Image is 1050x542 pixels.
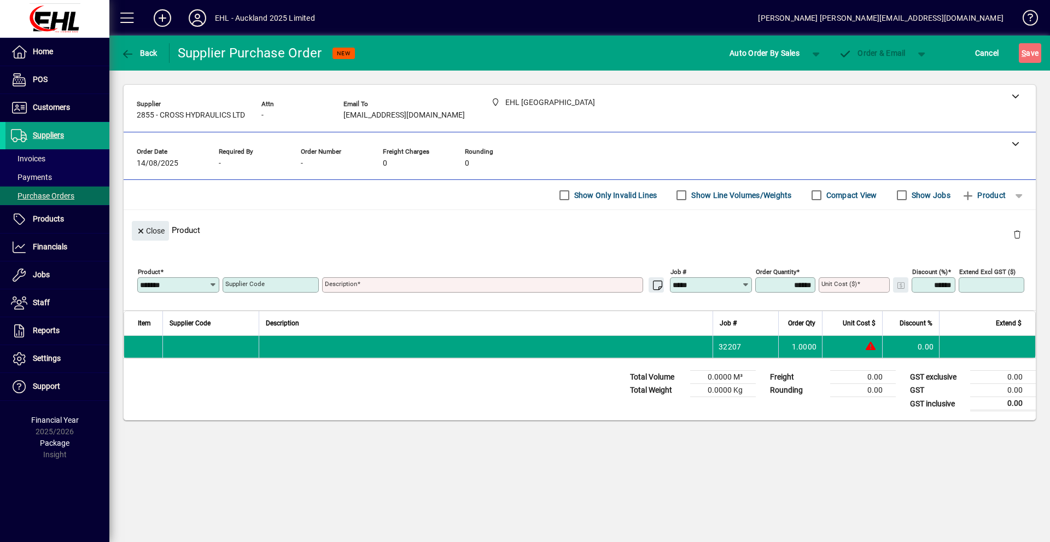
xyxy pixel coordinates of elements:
[1014,2,1036,38] a: Knowledge Base
[765,371,830,384] td: Freight
[625,384,690,397] td: Total Weight
[1004,229,1030,239] app-page-header-button: Delete
[383,159,387,168] span: 0
[180,8,215,28] button: Profile
[839,49,906,57] span: Order & Email
[137,111,245,120] span: 2855 - CROSS HYDRAULICS LTD
[690,371,756,384] td: 0.0000 M³
[215,9,315,27] div: EHL - Auckland 2025 Limited
[33,326,60,335] span: Reports
[1019,43,1041,63] button: Save
[882,336,939,358] td: 0.00
[843,317,876,329] span: Unit Cost $
[136,222,165,240] span: Close
[959,268,1016,276] mat-label: Extend excl GST ($)
[325,280,357,288] mat-label: Description
[758,9,1004,27] div: [PERSON_NAME] [PERSON_NAME][EMAIL_ADDRESS][DOMAIN_NAME]
[225,280,265,288] mat-label: Supplier Code
[337,50,351,57] span: NEW
[145,8,180,28] button: Add
[219,159,221,168] span: -
[1022,49,1026,57] span: S
[33,382,60,391] span: Support
[824,190,877,201] label: Compact View
[11,191,74,200] span: Purchase Orders
[132,221,169,241] button: Close
[11,173,52,182] span: Payments
[33,214,64,223] span: Products
[5,261,109,289] a: Jobs
[5,345,109,372] a: Settings
[138,268,160,276] mat-label: Product
[970,371,1036,384] td: 0.00
[972,43,1002,63] button: Cancel
[756,268,796,276] mat-label: Order Quantity
[343,111,465,120] span: [EMAIL_ADDRESS][DOMAIN_NAME]
[765,384,830,397] td: Rounding
[905,397,970,411] td: GST inclusive
[970,397,1036,411] td: 0.00
[830,384,896,397] td: 0.00
[5,317,109,345] a: Reports
[975,44,999,62] span: Cancel
[689,190,791,201] label: Show Line Volumes/Weights
[33,270,50,279] span: Jobs
[720,317,737,329] span: Job #
[690,384,756,397] td: 0.0000 Kg
[5,66,109,94] a: POS
[1022,44,1039,62] span: ave
[905,384,970,397] td: GST
[129,225,172,235] app-page-header-button: Close
[5,94,109,121] a: Customers
[33,354,61,363] span: Settings
[178,44,322,62] div: Supplier Purchase Order
[730,44,800,62] span: Auto Order By Sales
[33,75,48,84] span: POS
[5,149,109,168] a: Invoices
[5,206,109,233] a: Products
[261,111,264,120] span: -
[572,190,657,201] label: Show Only Invalid Lines
[5,187,109,205] a: Purchase Orders
[31,416,79,424] span: Financial Year
[970,384,1036,397] td: 0.00
[833,43,911,63] button: Order & Email
[33,298,50,307] span: Staff
[33,242,67,251] span: Financials
[719,341,741,352] span: 32207
[5,234,109,261] a: Financials
[821,280,857,288] mat-label: Unit Cost ($)
[5,289,109,317] a: Staff
[912,268,948,276] mat-label: Discount (%)
[118,43,160,63] button: Back
[5,168,109,187] a: Payments
[121,49,157,57] span: Back
[996,317,1022,329] span: Extend $
[124,210,1036,250] div: Product
[1004,221,1030,247] button: Delete
[625,371,690,384] td: Total Volume
[900,317,932,329] span: Discount %
[830,371,896,384] td: 0.00
[33,131,64,139] span: Suppliers
[40,439,69,447] span: Package
[33,47,53,56] span: Home
[266,317,299,329] span: Description
[905,371,970,384] td: GST exclusive
[724,43,805,63] button: Auto Order By Sales
[670,268,686,276] mat-label: Job #
[301,159,303,168] span: -
[5,38,109,66] a: Home
[909,190,950,201] label: Show Jobs
[778,336,822,358] td: 1.0000
[33,103,70,112] span: Customers
[137,159,178,168] span: 14/08/2025
[788,317,815,329] span: Order Qty
[109,43,170,63] app-page-header-button: Back
[465,159,469,168] span: 0
[11,154,45,163] span: Invoices
[5,373,109,400] a: Support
